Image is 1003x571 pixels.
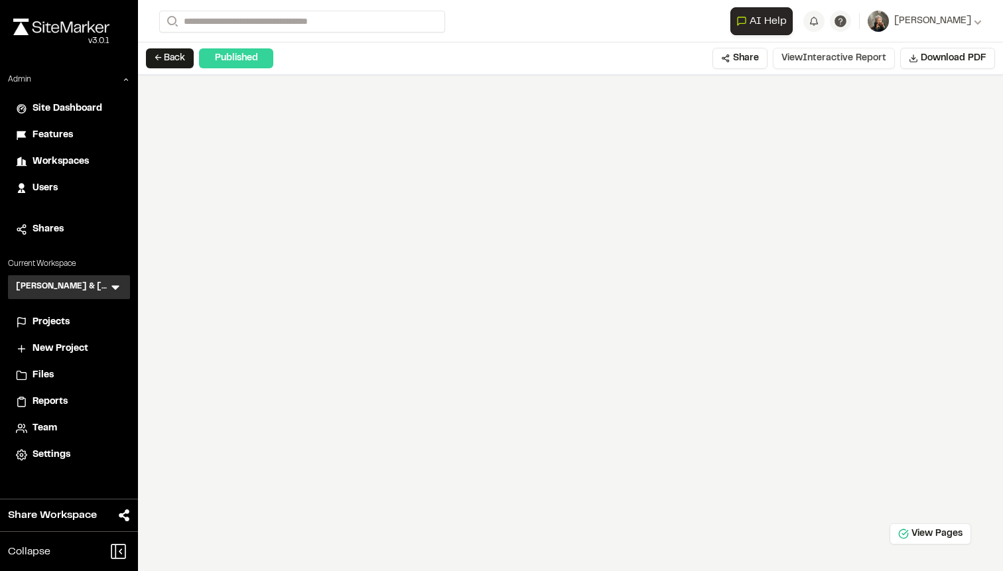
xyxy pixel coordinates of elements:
span: Download PDF [921,51,986,66]
a: Files [16,368,122,383]
div: Open AI Assistant [730,7,798,35]
a: New Project [16,342,122,356]
span: Files [33,368,54,383]
span: Shares [33,222,64,237]
a: Projects [16,315,122,330]
button: Download PDF [900,48,995,69]
button: [PERSON_NAME] [868,11,982,32]
img: rebrand.png [13,19,109,35]
p: Current Workspace [8,258,130,270]
button: Search [159,11,183,32]
button: ← Back [146,48,194,68]
img: User [868,11,889,32]
span: Settings [33,448,70,462]
span: Collapse [8,544,50,560]
div: Published [199,48,273,68]
a: Team [16,421,122,436]
a: Site Dashboard [16,101,122,116]
a: Shares [16,222,122,237]
span: [PERSON_NAME] [894,14,971,29]
a: Settings [16,448,122,462]
span: Projects [33,315,70,330]
a: Features [16,128,122,143]
span: Workspaces [33,155,89,169]
h3: [PERSON_NAME] & [PERSON_NAME] [16,281,109,294]
div: Oh geez...please don't... [13,35,109,47]
button: Share [712,48,768,69]
a: Users [16,181,122,196]
p: Admin [8,74,31,86]
button: View Pages [890,523,971,544]
span: Reports [33,395,68,409]
span: Share Workspace [8,507,97,523]
span: Features [33,128,73,143]
span: Site Dashboard [33,101,102,116]
span: New Project [33,342,88,356]
a: Workspaces [16,155,122,169]
button: Open AI Assistant [730,7,793,35]
button: ViewInteractive Report [773,48,895,69]
a: Reports [16,395,122,409]
span: Team [33,421,57,436]
span: AI Help [750,13,787,29]
span: Users [33,181,58,196]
